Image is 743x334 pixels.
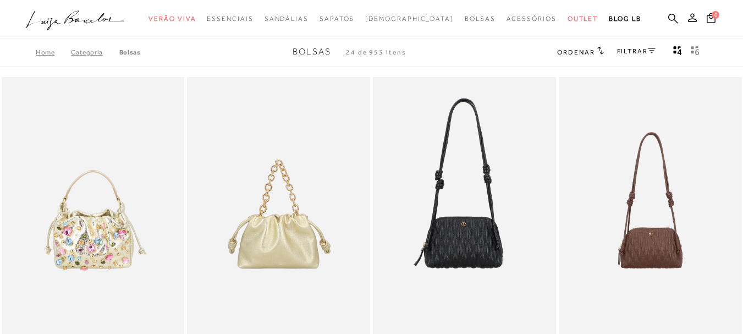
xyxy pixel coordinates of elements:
span: Outlet [568,15,598,23]
span: BLOG LB [609,15,641,23]
a: BLOG LB [609,9,641,29]
span: 24 de 953 itens [346,48,406,56]
a: Bolsas [119,48,141,56]
span: 0 [712,11,719,19]
button: gridText6Desc [687,45,703,59]
a: noSubCategoriesText [320,9,354,29]
a: noSubCategoriesText [568,9,598,29]
a: noSubCategoriesText [265,9,309,29]
a: Categoria [71,48,119,56]
a: noSubCategoriesText [148,9,196,29]
a: FILTRAR [617,47,656,55]
a: noSubCategoriesText [365,9,454,29]
span: Sandálias [265,15,309,23]
span: Bolsas [293,47,331,57]
a: noSubCategoriesText [465,9,496,29]
span: Acessórios [507,15,557,23]
span: [DEMOGRAPHIC_DATA] [365,15,454,23]
span: Verão Viva [148,15,196,23]
span: Bolsas [465,15,496,23]
button: Mostrar 4 produtos por linha [670,45,685,59]
button: 0 [703,12,719,27]
a: noSubCategoriesText [207,9,253,29]
span: Ordenar [557,48,595,56]
span: Essenciais [207,15,253,23]
span: Sapatos [320,15,354,23]
a: Home [36,48,71,56]
a: noSubCategoriesText [507,9,557,29]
